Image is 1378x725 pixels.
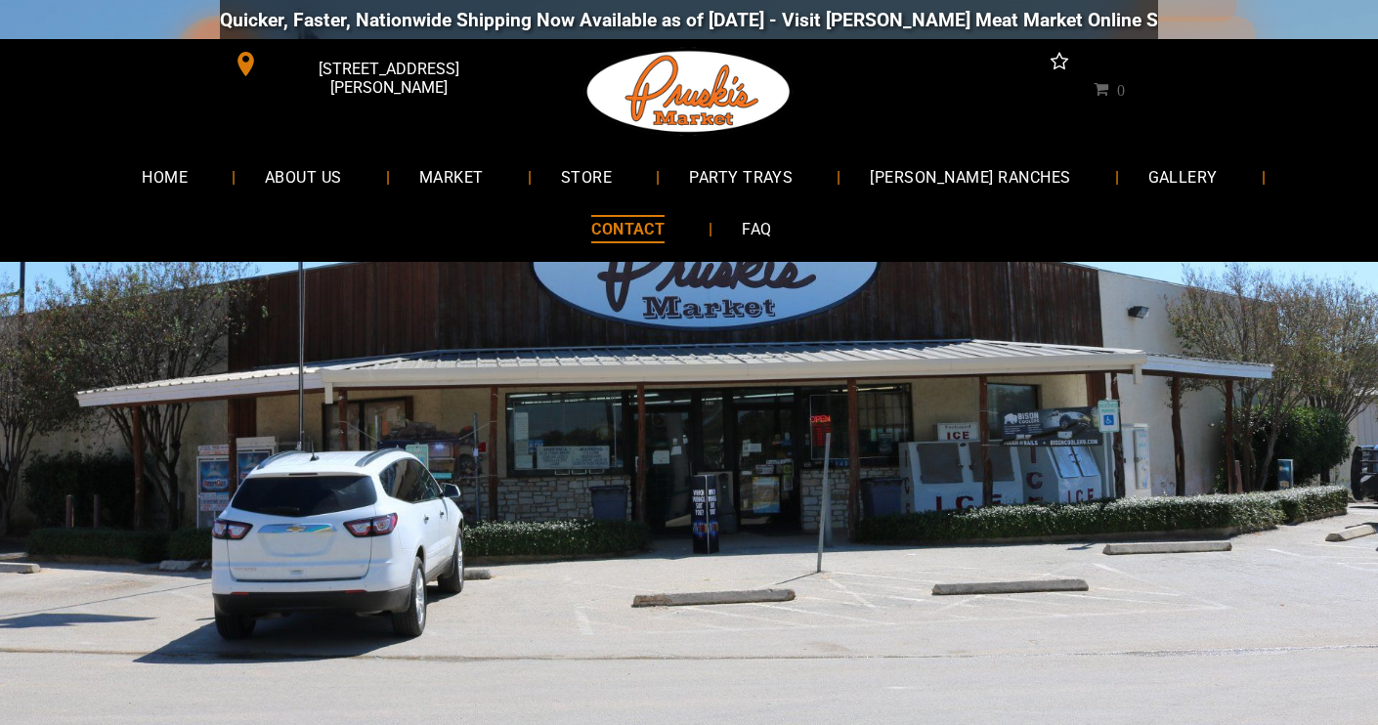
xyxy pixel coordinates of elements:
a: PARTY TRAYS [660,150,822,202]
a: HOME [112,150,217,202]
span: [STREET_ADDRESS][PERSON_NAME] [263,50,515,107]
a: [STREET_ADDRESS][PERSON_NAME] [220,49,519,79]
a: email [1158,49,1184,79]
a: FAQ [712,203,800,255]
span: 0 [1117,81,1125,97]
a: MARKET [390,150,513,202]
a: GALLERY [1119,150,1247,202]
a: ABOUT US [236,150,371,202]
img: Pruski-s+Market+HQ+Logo2-259w.png [583,39,795,145]
a: instagram [1121,49,1146,79]
a: Social network [1047,49,1072,79]
a: STORE [532,150,641,202]
a: [PERSON_NAME] RANCHES [840,150,1099,202]
a: facebook [1084,49,1109,79]
a: CONTACT [562,203,694,255]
